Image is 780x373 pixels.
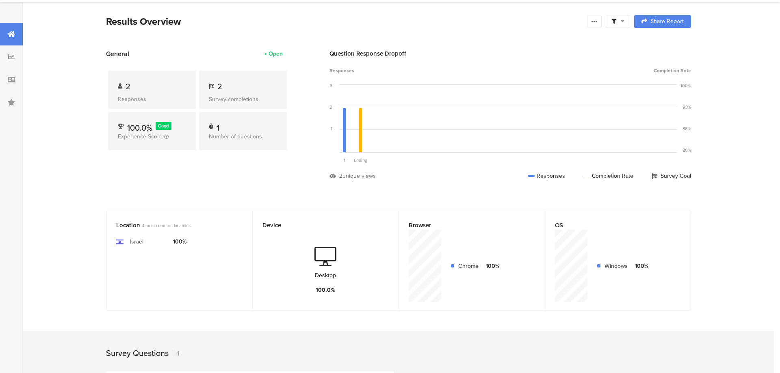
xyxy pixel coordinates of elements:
div: Results Overview [106,14,583,29]
span: 1 [344,157,345,164]
span: 100.0% [127,122,152,134]
div: Survey Goal [652,172,691,180]
div: 1 [173,349,180,358]
div: Browser [409,221,522,230]
div: Desktop [315,271,336,280]
div: Question Response Dropoff [329,49,691,58]
span: 2 [126,80,130,93]
div: Survey Questions [106,347,169,359]
div: 93% [682,104,691,110]
div: Device [262,221,375,230]
div: 100.0% [316,286,335,294]
div: Windows [604,262,628,270]
div: 2 [329,104,332,110]
div: Ending [353,157,369,164]
div: 1 [217,122,219,130]
span: Share Report [650,19,684,24]
span: Completion Rate [654,67,691,74]
div: 2 [339,172,342,180]
div: 1 [331,125,332,132]
span: Number of questions [209,132,262,141]
div: Responses [528,172,565,180]
div: Survey completions [209,95,277,103]
span: Responses [329,67,354,74]
div: Completion Rate [583,172,633,180]
div: 80% [682,147,691,153]
span: Good [158,123,169,129]
span: General [106,49,129,58]
div: 100% [485,262,499,270]
div: 3 [330,82,332,89]
div: Location [116,221,229,230]
div: 100% [680,82,691,89]
span: 2 [217,80,222,93]
div: Open [269,50,283,58]
div: unique views [342,172,376,180]
div: 100% [634,262,648,270]
span: 4 most common locations [142,222,191,229]
div: OS [555,221,667,230]
span: Experience Score [118,132,162,141]
div: Responses [118,95,186,103]
div: 86% [682,125,691,132]
div: Chrome [458,262,479,270]
div: 100% [173,237,186,246]
div: Israel [130,237,143,246]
